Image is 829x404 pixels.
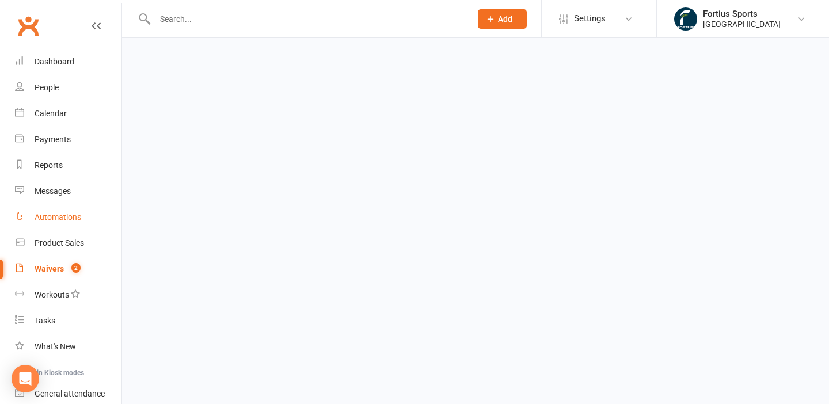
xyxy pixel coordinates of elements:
a: Tasks [15,308,121,334]
div: Dashboard [35,57,74,66]
div: Open Intercom Messenger [12,365,39,392]
a: Product Sales [15,230,121,256]
a: Waivers 2 [15,256,121,282]
div: General attendance [35,389,105,398]
div: Tasks [35,316,55,325]
div: Fortius Sports [703,9,781,19]
a: Workouts [15,282,121,308]
a: What's New [15,334,121,360]
a: Messages [15,178,121,204]
div: Product Sales [35,238,84,247]
a: Calendar [15,101,121,127]
div: Automations [35,212,81,222]
div: [GEOGRAPHIC_DATA] [703,19,781,29]
button: Add [478,9,527,29]
span: 2 [71,263,81,273]
a: Dashboard [15,49,121,75]
div: Calendar [35,109,67,118]
a: People [15,75,121,101]
a: Clubworx [14,12,43,40]
div: Waivers [35,264,64,273]
a: Payments [15,127,121,153]
div: Workouts [35,290,69,299]
img: thumb_image1743802567.png [674,7,697,31]
div: What's New [35,342,76,351]
div: Reports [35,161,63,170]
a: Automations [15,204,121,230]
a: Reports [15,153,121,178]
div: People [35,83,59,92]
span: Settings [574,6,606,32]
input: Search... [151,11,463,27]
div: Messages [35,186,71,196]
span: Add [498,14,512,24]
div: Payments [35,135,71,144]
